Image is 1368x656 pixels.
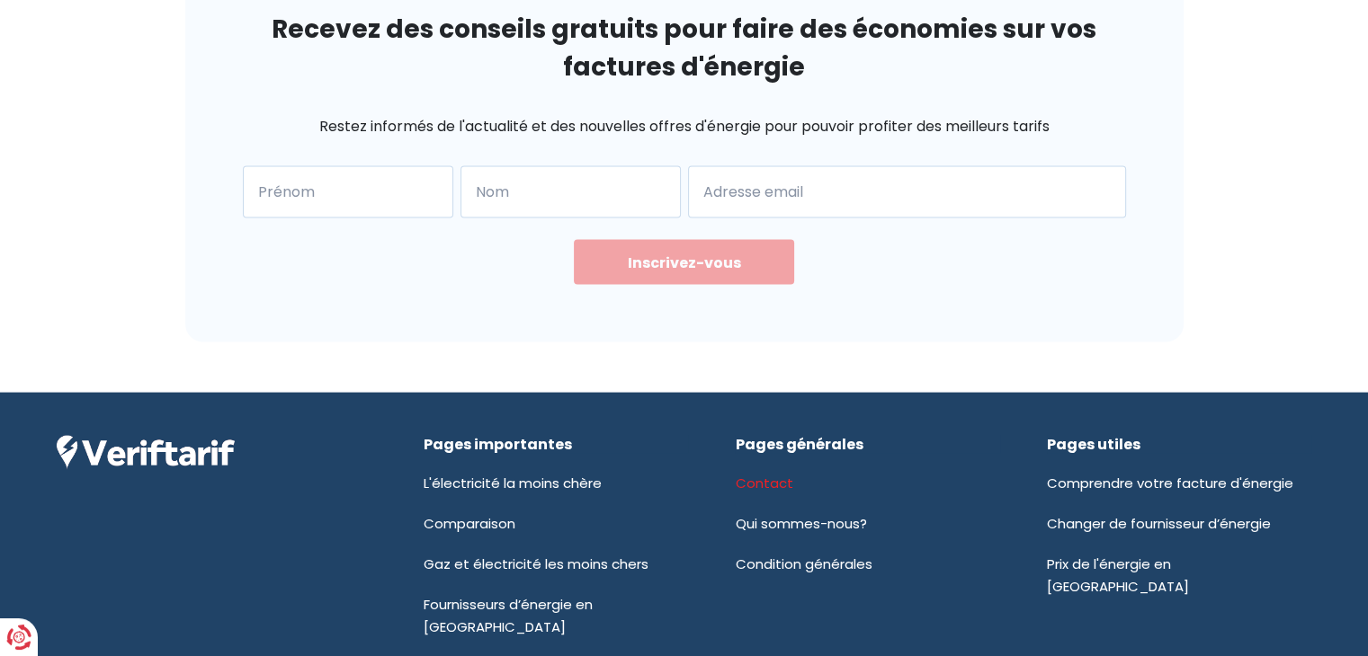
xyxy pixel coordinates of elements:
a: Changer de fournisseur d’énergie [1047,514,1271,533]
button: Inscrivez-vous [574,240,795,285]
div: Pages importantes [424,436,688,453]
a: L'électricité la moins chère [424,474,602,492]
a: Prix de l'énergie en [GEOGRAPHIC_DATA] [1047,554,1189,596]
p: Restez informés de l'actualité et des nouvelles offres d'énergie pour pouvoir profiter des meille... [243,115,1126,137]
a: Condition générales [735,554,872,573]
a: Qui sommes-nous? [735,514,866,533]
img: Veriftarif logo [57,436,235,470]
input: John [243,166,453,218]
input: Smith [460,166,681,218]
a: Contact [735,474,792,492]
a: Fournisseurs d’énergie en [GEOGRAPHIC_DATA] [424,595,593,636]
a: Gaz et électricité les moins chers [424,554,648,573]
a: Comparaison [424,514,515,533]
input: john@email.com [688,166,1126,218]
h2: Recevez des conseils gratuits pour faire des économies sur vos factures d'énergie [243,11,1126,86]
div: Pages utiles [1047,436,1311,453]
div: Pages générales [735,436,999,453]
a: Comprendre votre facture d'énergie [1047,474,1293,492]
